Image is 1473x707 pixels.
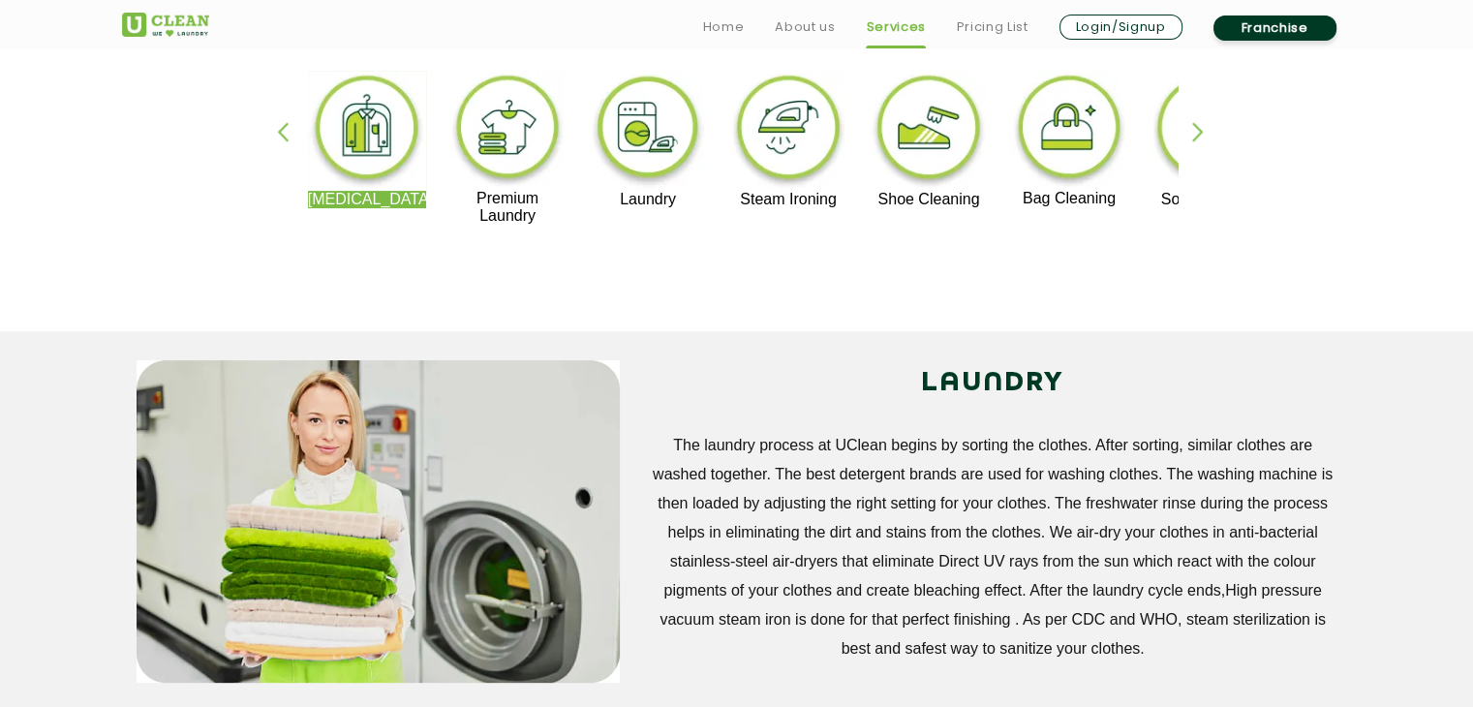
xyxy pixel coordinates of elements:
img: UClean Laundry and Dry Cleaning [122,13,209,37]
p: Steam Ironing [729,191,848,208]
img: laundry_cleaning_11zon.webp [589,71,708,191]
img: steam_ironing_11zon.webp [729,71,848,191]
a: Login/Signup [1059,15,1182,40]
img: bag_cleaning_11zon.webp [1010,71,1129,190]
p: Bag Cleaning [1010,190,1129,207]
img: sofa_cleaning_11zon.webp [1150,71,1269,191]
img: service_main_image_11zon.webp [137,360,620,683]
h2: LAUNDRY [649,360,1337,407]
a: Services [866,15,925,39]
img: shoe_cleaning_11zon.webp [870,71,989,191]
img: dry_cleaning_11zon.webp [308,71,427,191]
a: Home [703,15,745,39]
a: Franchise [1213,15,1336,41]
p: Sofa Cleaning [1150,191,1269,208]
a: Pricing List [957,15,1028,39]
p: [MEDICAL_DATA] [308,191,427,208]
p: Premium Laundry [448,190,568,225]
a: About us [775,15,835,39]
p: The laundry process at UClean begins by sorting the clothes. After sorting, similar clothes are w... [649,431,1337,663]
p: Shoe Cleaning [870,191,989,208]
p: Laundry [589,191,708,208]
img: premium_laundry_cleaning_11zon.webp [448,71,568,190]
